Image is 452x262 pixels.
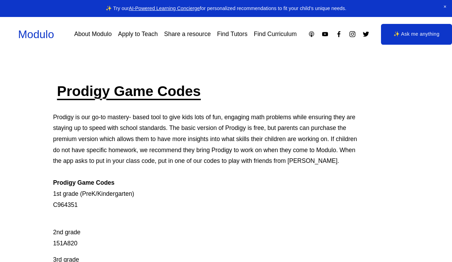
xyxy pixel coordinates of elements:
[308,30,315,38] a: Apple Podcasts
[57,83,201,99] a: Prodigy Game Codes
[321,30,329,38] a: YouTube
[381,24,452,45] a: ✨ Ask me anything
[53,112,364,211] p: Prodigy is our go-to mastery- based tool to give kids lots of fun, engaging math problems while e...
[335,30,343,38] a: Facebook
[349,30,356,38] a: Instagram
[18,28,54,41] a: Modulo
[129,6,200,11] a: AI-Powered Learning Concierge
[53,216,364,249] p: 2nd grade 151A820
[362,30,370,38] a: Twitter
[53,179,114,186] strong: Prodigy Game Codes
[164,28,211,40] a: Share a resource
[254,28,297,40] a: Find Curriculum
[217,28,248,40] a: Find Tutors
[74,28,112,40] a: About Modulo
[118,28,158,40] a: Apply to Teach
